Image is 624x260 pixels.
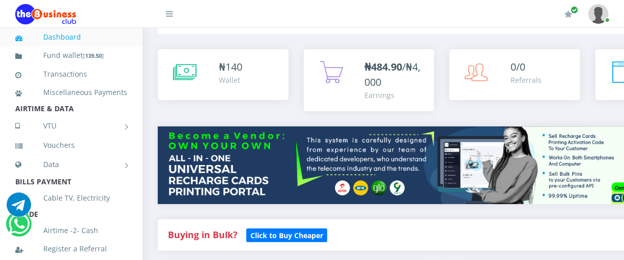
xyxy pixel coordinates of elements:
a: Fund wallet[139.50] [15,44,127,68]
strong: Buying in Bulk? [168,229,237,241]
small: [ ] [83,52,104,59]
span: /₦4,000 [365,60,421,89]
a: Dashboard [15,25,127,49]
a: Click to Buy Cheaper [246,229,327,241]
a: Vouchers [15,134,127,157]
div: ₦ [219,59,242,75]
a: Data [15,152,127,177]
div: Referrals [510,75,542,85]
a: Airtime -2- Cash [15,219,127,242]
a: Chat for support [7,200,31,217]
a: Cable TV, Electricity [15,186,127,210]
a: 0/0 Referrals [449,49,580,100]
a: Transactions [15,62,127,86]
a: VTU [15,113,127,139]
div: Earnings [365,90,424,101]
b: ₦484.90 [365,60,403,74]
div: Wallet [219,75,242,85]
a: Chat for support [9,219,30,236]
i: Renew/Upgrade Subscription [564,10,572,18]
span: 0/0 [510,60,525,74]
span: 140 [225,60,242,74]
img: Logo [15,4,76,24]
b: Click to Buy Cheaper [250,231,323,240]
a: Miscellaneous Payments [15,81,127,104]
a: ₦484.90/₦4,000 Earnings [304,49,435,111]
img: User [588,4,609,24]
span: Renew/Upgrade Subscription [571,6,578,14]
a: ₦140 Wallet [158,49,289,100]
b: 139.50 [85,52,102,59]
